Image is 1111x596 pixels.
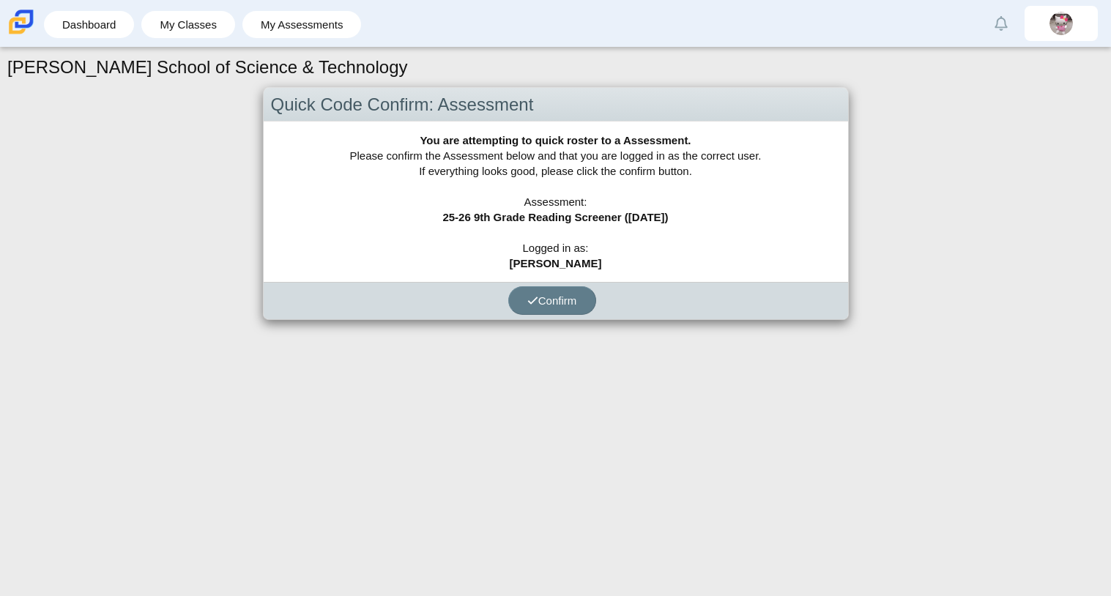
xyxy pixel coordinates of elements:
b: [PERSON_NAME] [510,257,602,269]
button: Confirm [508,286,596,315]
img: Carmen School of Science & Technology [6,7,37,37]
a: Dashboard [51,11,127,38]
a: danyra.gomez.zjgbjL [1025,6,1098,41]
div: Please confirm the Assessment below and that you are logged in as the correct user. If everything... [264,122,848,282]
span: Confirm [527,294,577,307]
div: Quick Code Confirm: Assessment [264,88,848,122]
a: My Classes [149,11,228,38]
b: You are attempting to quick roster to a Assessment. [420,134,691,146]
b: 25-26 9th Grade Reading Screener ([DATE]) [442,211,668,223]
a: Carmen School of Science & Technology [6,27,37,40]
img: danyra.gomez.zjgbjL [1049,12,1073,35]
a: My Assessments [250,11,354,38]
a: Alerts [985,7,1017,40]
h1: [PERSON_NAME] School of Science & Technology [7,55,408,80]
